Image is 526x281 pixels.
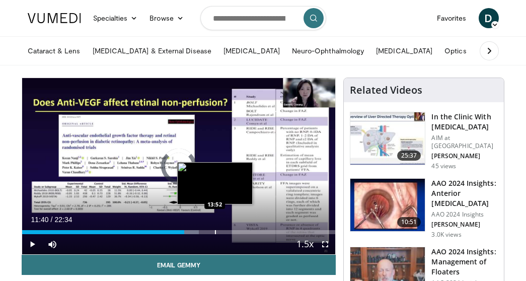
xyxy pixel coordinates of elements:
[350,112,425,165] img: 79b7ca61-ab04-43f8-89ee-10b6a48a0462.150x105_q85_crop-smart_upscale.jpg
[431,152,498,160] p: [PERSON_NAME]
[350,178,498,239] a: 10:51 AAO 2024 Insights: Anterior [MEDICAL_DATA] AAO 2024 Insights [PERSON_NAME] 3.0K views
[217,41,286,61] a: [MEDICAL_DATA]
[87,8,144,28] a: Specialties
[370,41,438,61] a: [MEDICAL_DATA]
[431,247,498,277] h3: AAO 2024 Insights: Management of Floaters
[350,179,425,231] img: fd942f01-32bb-45af-b226-b96b538a46e6.150x105_q85_crop-smart_upscale.jpg
[286,41,370,61] a: Neuro-Ophthalmology
[350,84,422,96] h4: Related Videos
[431,112,498,132] h3: In the Clinic With [MEDICAL_DATA]
[22,230,336,234] div: Progress Bar
[200,6,326,30] input: Search topics, interventions
[87,41,217,61] a: [MEDICAL_DATA] & External Disease
[431,134,498,150] p: AIM at [GEOGRAPHIC_DATA]
[42,234,62,254] button: Mute
[31,216,49,224] span: 11:40
[431,178,498,208] h3: AAO 2024 Insights: Anterior [MEDICAL_DATA]
[22,78,336,254] video-js: Video Player
[431,162,456,170] p: 45 views
[431,221,498,229] p: [PERSON_NAME]
[397,217,421,227] span: 10:51
[143,8,190,28] a: Browse
[438,41,472,61] a: Optics
[397,151,421,161] span: 25:37
[431,210,498,219] p: AAO 2024 Insights
[54,216,72,224] span: 22:34
[22,41,87,61] a: Cataract & Lens
[22,255,336,275] a: Email Gemmy
[431,231,461,239] p: 3.0K views
[479,8,499,28] a: D
[28,13,81,23] img: VuMedi Logo
[350,112,498,170] a: 25:37 In the Clinic With [MEDICAL_DATA] AIM at [GEOGRAPHIC_DATA] [PERSON_NAME] 45 views
[22,234,42,254] button: Play
[431,8,473,28] a: Favorites
[315,234,335,254] button: Fullscreen
[177,162,253,204] img: image.jpeg
[295,234,315,254] button: Playback Rate
[51,216,53,224] span: /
